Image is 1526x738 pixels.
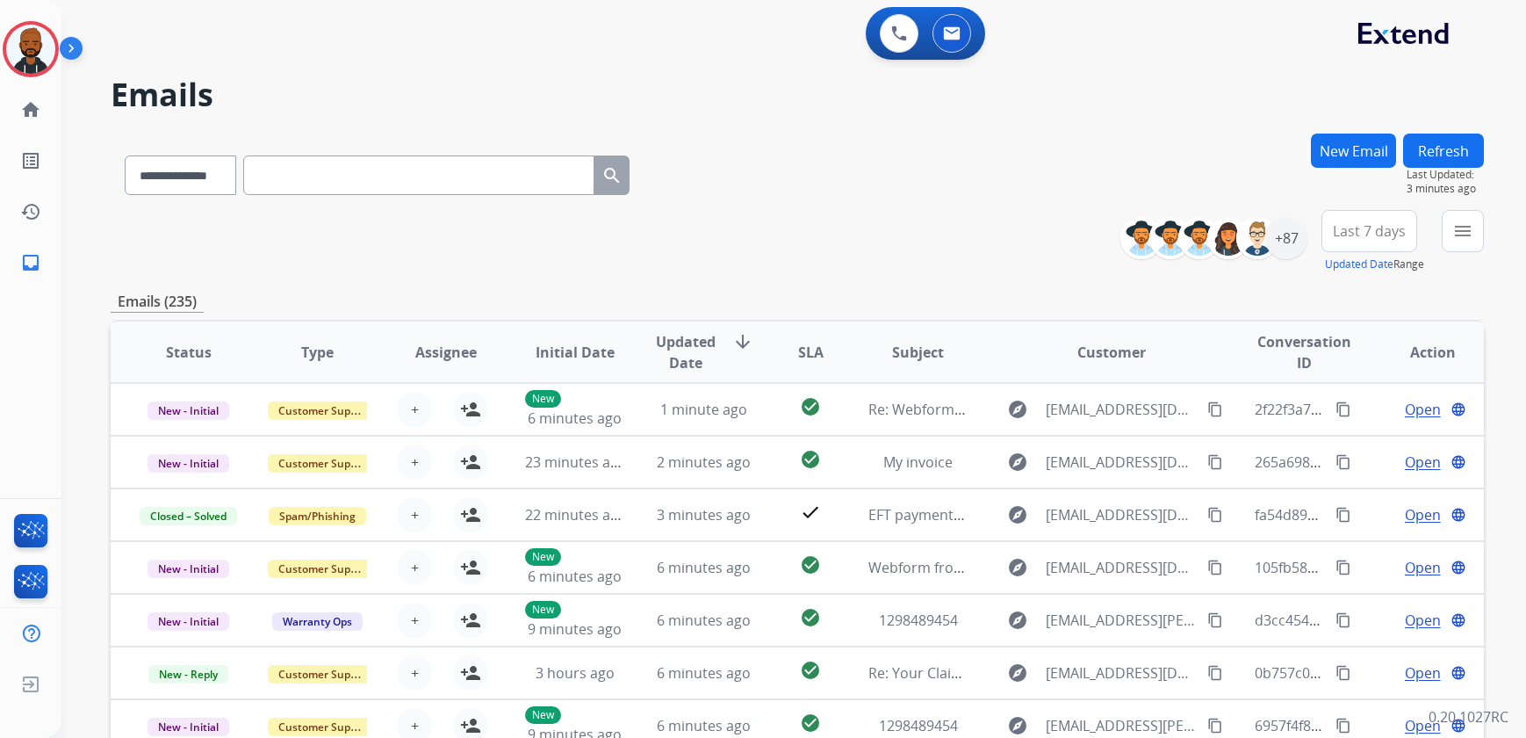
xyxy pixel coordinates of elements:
mat-icon: explore [1007,504,1028,525]
span: + [411,662,419,684]
mat-icon: content_copy [1335,665,1351,681]
mat-icon: person_add [460,452,481,473]
span: [EMAIL_ADDRESS][DOMAIN_NAME] [1046,557,1197,578]
mat-icon: language [1450,507,1466,523]
span: 9 minutes ago [528,619,622,639]
span: New - Initial [148,612,229,631]
span: Status [166,342,212,363]
button: + [397,497,432,532]
mat-icon: list_alt [20,150,41,171]
span: 6 minutes ago [657,558,751,577]
span: Open [1405,662,1441,684]
span: Customer [1077,342,1146,363]
span: + [411,399,419,420]
button: + [397,392,432,427]
span: 6 minutes ago [657,663,751,683]
span: Warranty Ops [272,612,363,631]
p: New [525,706,561,724]
span: 3 minutes ago [1407,182,1484,196]
span: 6957f4f8-ad2b-4045-8574-208350327ed8 [1255,716,1521,735]
span: Updated Date [653,331,718,373]
span: Open [1405,715,1441,736]
mat-icon: language [1450,402,1466,417]
mat-icon: check [800,502,821,523]
mat-icon: person_add [460,399,481,420]
span: Closed – Solved [140,507,237,525]
mat-icon: person_add [460,610,481,631]
span: 23 minutes ago [525,452,627,472]
span: 6 minutes ago [657,611,751,630]
span: Re: Webform from [EMAIL_ADDRESS][DOMAIN_NAME] on [DATE] [868,400,1290,419]
mat-icon: person_add [460,662,481,684]
span: [EMAIL_ADDRESS][DOMAIN_NAME] [1046,662,1197,684]
mat-icon: history [20,201,41,222]
mat-icon: person_add [460,557,481,578]
span: Customer Support [268,718,382,736]
img: avatar [6,25,55,74]
span: + [411,610,419,631]
span: New - Initial [148,402,229,420]
span: [EMAIL_ADDRESS][DOMAIN_NAME] [1046,504,1197,525]
mat-icon: content_copy [1335,454,1351,470]
mat-icon: content_copy [1207,507,1223,523]
mat-icon: content_copy [1335,560,1351,575]
mat-icon: content_copy [1335,507,1351,523]
p: Emails (235) [111,291,204,313]
button: + [397,655,432,691]
button: New Email [1311,134,1396,168]
span: d3cc454c-faf6-42bc-9385-ed0e1dce114a [1255,611,1517,630]
span: [EMAIL_ADDRESS][PERSON_NAME][DOMAIN_NAME] [1046,610,1197,631]
span: 1298489454 [879,716,958,735]
mat-icon: explore [1007,715,1028,736]
span: 0b757c07-feb7-4361-bb94-3d182daabf37 [1255,663,1523,683]
span: Open [1405,557,1441,578]
mat-icon: inbox [20,252,41,273]
mat-icon: content_copy [1207,560,1223,575]
span: + [411,452,419,473]
span: [EMAIL_ADDRESS][PERSON_NAME][DOMAIN_NAME] [1046,715,1197,736]
span: 2 minutes ago [657,452,751,472]
mat-icon: check_circle [800,396,821,417]
span: Last Updated: [1407,168,1484,182]
span: New - Initial [148,718,229,736]
span: [EMAIL_ADDRESS][DOMAIN_NAME] [1046,399,1197,420]
span: New - Reply [148,665,228,684]
p: New [525,548,561,566]
mat-icon: content_copy [1207,612,1223,628]
span: 6 minutes ago [528,567,622,586]
span: Type [301,342,334,363]
mat-icon: home [20,99,41,120]
span: Last 7 days [1333,228,1406,235]
div: +87 [1265,217,1307,259]
mat-icon: person_add [460,715,481,736]
button: + [397,550,432,585]
mat-icon: content_copy [1335,402,1351,417]
button: Last 7 days [1321,210,1417,252]
mat-icon: explore [1007,452,1028,473]
span: fa54d896-b8c7-4ddf-afb2-a910468685ad [1255,505,1519,525]
span: Assignee [415,342,477,363]
span: New - Initial [148,454,229,473]
span: Customer Support [268,560,382,578]
mat-icon: content_copy [1207,454,1223,470]
mat-icon: content_copy [1335,612,1351,628]
span: + [411,557,419,578]
span: Open [1405,504,1441,525]
mat-icon: content_copy [1207,665,1223,681]
mat-icon: explore [1007,557,1028,578]
span: EFT payment credited !!! [868,505,1026,525]
mat-icon: explore [1007,610,1028,631]
span: 105fb589-3386-4278-8a71-caf08f4fc1f9 [1255,558,1507,577]
span: 1298489454 [879,611,958,630]
p: New [525,601,561,619]
mat-icon: language [1450,665,1466,681]
span: Range [1325,257,1424,271]
mat-icon: explore [1007,399,1028,420]
span: Re: Your Claim with Extend [868,663,1045,683]
mat-icon: menu [1452,221,1473,242]
span: 22 minutes ago [525,505,627,525]
span: + [411,715,419,736]
span: Open [1405,452,1441,473]
mat-icon: content_copy [1335,718,1351,734]
span: SLA [798,342,824,363]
